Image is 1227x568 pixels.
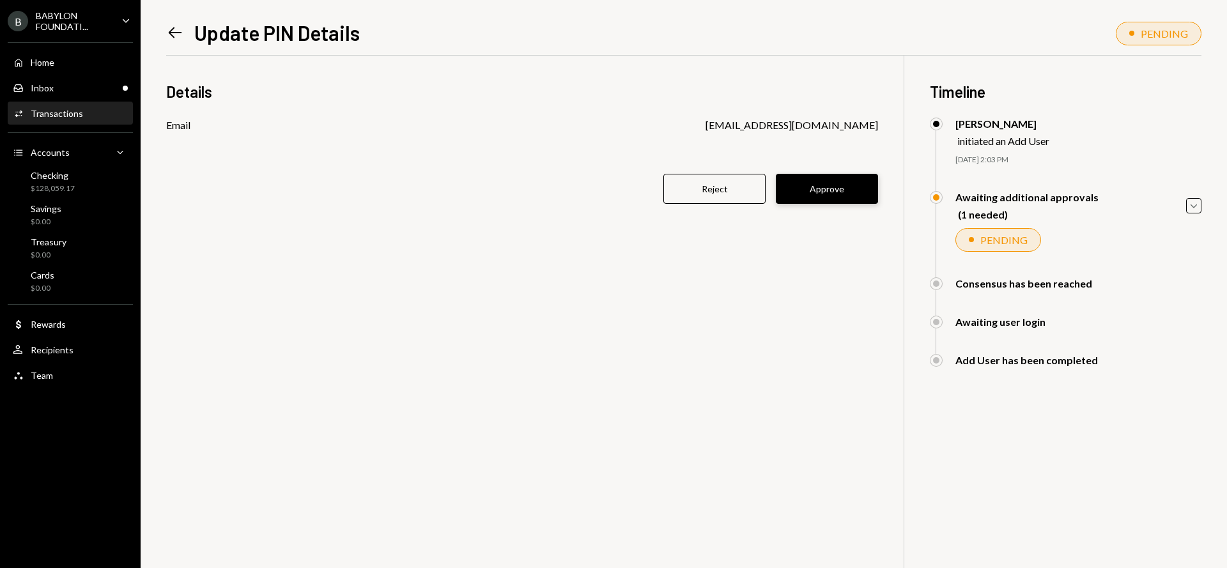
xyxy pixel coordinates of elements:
a: Checking$128,059.17 [8,166,133,197]
a: Team [8,364,133,387]
div: Treasury [31,236,66,247]
div: $128,059.17 [31,183,75,194]
div: $0.00 [31,250,66,261]
a: Accounts [8,141,133,164]
div: Awaiting user login [955,316,1046,328]
div: Cards [31,270,54,280]
a: Treasury$0.00 [8,233,133,263]
h3: Timeline [930,81,1201,102]
a: Home [8,50,133,73]
div: Email [166,118,190,133]
a: Inbox [8,76,133,99]
div: Rewards [31,319,66,330]
div: [PERSON_NAME] [955,118,1049,130]
div: Home [31,57,54,68]
div: $0.00 [31,217,61,227]
a: Recipients [8,338,133,361]
div: PENDING [1141,27,1188,40]
div: Accounts [31,147,70,158]
h1: Update PIN Details [194,20,360,45]
a: Savings$0.00 [8,199,133,230]
div: Consensus has been reached [955,277,1092,289]
a: Rewards [8,312,133,335]
div: PENDING [980,234,1028,246]
a: Transactions [8,102,133,125]
div: Inbox [31,82,54,93]
div: Checking [31,170,75,181]
div: [EMAIL_ADDRESS][DOMAIN_NAME] [706,118,878,133]
div: Team [31,370,53,381]
div: Recipients [31,344,73,355]
div: B [8,11,28,31]
div: Awaiting additional approvals [955,191,1099,203]
a: Cards$0.00 [8,266,133,296]
div: Savings [31,203,61,214]
div: Add User has been completed [955,354,1098,366]
div: $0.00 [31,283,54,294]
h3: Details [166,81,212,102]
div: Transactions [31,108,83,119]
div: [DATE] 2:03 PM [955,155,1201,165]
div: (1 needed) [958,208,1099,220]
button: Reject [663,174,766,204]
div: initiated an Add User [957,135,1049,147]
button: Approve [776,174,878,204]
div: BABYLON FOUNDATI... [36,10,111,32]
